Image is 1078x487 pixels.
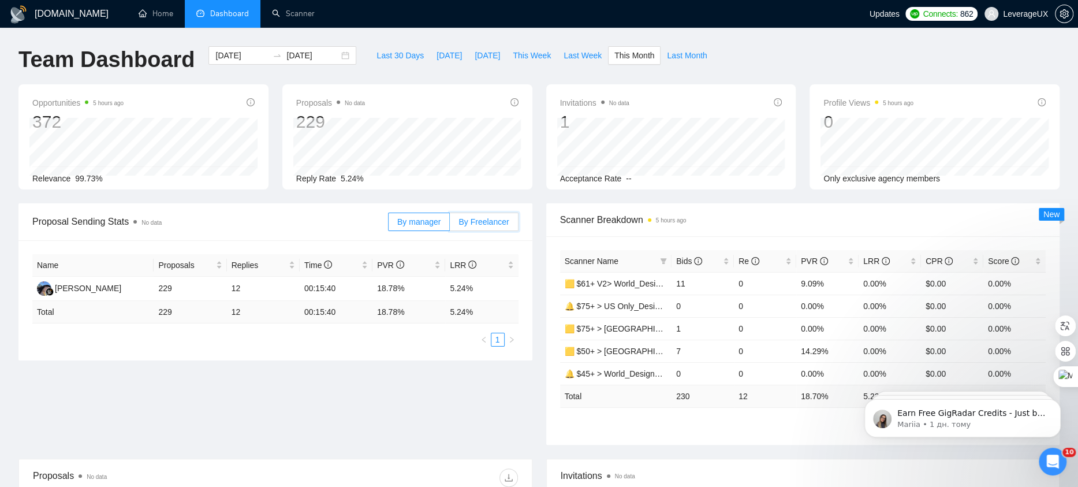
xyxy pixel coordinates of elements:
[560,385,672,407] td: Total
[734,362,796,385] td: 0
[154,277,226,301] td: 229
[859,272,921,295] td: 0.00%
[921,362,983,385] td: $0.00
[983,272,1046,295] td: 0.00%
[565,369,707,378] a: 🔔 $45+ > World_Design+Dev_General
[508,336,515,343] span: right
[796,385,859,407] td: 18.70 %
[1011,257,1019,265] span: info-circle
[215,49,268,62] input: Start date
[863,256,890,266] span: LRR
[37,281,51,296] img: AA
[32,254,154,277] th: Name
[296,96,365,110] span: Proposals
[450,261,476,270] span: LRR
[227,254,300,277] th: Replies
[491,333,504,346] a: 1
[46,288,54,296] img: gigradar-bm.png
[801,256,828,266] span: PVR
[751,257,759,265] span: info-circle
[626,174,631,183] span: --
[300,301,372,324] td: 00:15:40
[870,9,900,18] span: Updates
[672,272,734,295] td: 11
[1038,98,1046,106] span: info-circle
[565,347,875,356] a: 🟨 $50+ > [GEOGRAPHIC_DATA]+[GEOGRAPHIC_DATA] Only_Tony-UX/UI_General
[614,49,654,62] span: This Month
[847,375,1078,456] iframe: To enrich screen reader interactions, please activate Accessibility in Grammarly extension settings
[296,111,365,133] div: 229
[820,257,828,265] span: info-circle
[141,220,162,226] span: No data
[565,279,771,288] a: 🟨 $61+ V2> World_Design Only_Roman-UX/UI_General
[9,5,28,24] img: logo
[859,295,921,317] td: 0.00%
[505,333,519,347] button: right
[55,282,121,295] div: [PERSON_NAME]
[672,317,734,340] td: 1
[796,317,859,340] td: 0.00%
[500,473,517,482] span: download
[324,261,332,269] span: info-circle
[458,217,509,226] span: By Freelancer
[658,252,669,270] span: filter
[1062,448,1076,457] span: 10
[923,8,957,20] span: Connects:
[1043,210,1060,219] span: New
[734,385,796,407] td: 12
[734,295,796,317] td: 0
[561,469,1046,483] span: Invitations
[154,301,226,324] td: 229
[372,301,445,324] td: 18.78 %
[296,174,336,183] span: Reply Rate
[565,256,618,266] span: Scanner Name
[32,174,70,183] span: Relevance
[796,362,859,385] td: 0.00%
[565,324,875,333] a: 🟨 $75+ > [GEOGRAPHIC_DATA]+[GEOGRAPHIC_DATA] Only_Tony-UX/UI_General
[738,256,759,266] span: Re
[565,302,716,311] a: 🔔 $75+ > US Only_Design Only_General
[910,9,919,18] img: upwork-logo.png
[672,362,734,385] td: 0
[32,96,124,110] span: Opportunities
[560,213,1046,227] span: Scanner Breakdown
[672,340,734,362] td: 7
[396,261,404,269] span: info-circle
[445,301,518,324] td: 5.24 %
[774,98,782,106] span: info-circle
[372,277,445,301] td: 18.78%
[37,283,121,292] a: AA[PERSON_NAME]
[882,257,890,265] span: info-circle
[376,49,424,62] span: Last 30 Days
[247,98,255,106] span: info-circle
[154,254,226,277] th: Proposals
[983,362,1046,385] td: 0.00%
[445,277,518,301] td: 5.24%
[560,174,622,183] span: Acceptance Rate
[33,469,275,487] div: Proposals
[300,277,372,301] td: 00:15:40
[273,51,282,60] span: to
[510,98,519,106] span: info-circle
[656,217,687,224] time: 5 hours ago
[32,111,124,133] div: 372
[859,362,921,385] td: 0.00%
[397,217,441,226] span: By manager
[564,49,602,62] span: Last Week
[210,9,249,18] span: Dashboard
[1055,9,1073,18] a: setting
[983,317,1046,340] td: 0.00%
[18,46,195,73] h1: Team Dashboard
[921,340,983,362] td: $0.00
[823,174,940,183] span: Only exclusive agency members
[477,333,491,347] li: Previous Page
[859,317,921,340] td: 0.00%
[667,49,707,62] span: Last Month
[557,46,608,65] button: Last Week
[491,333,505,347] li: 1
[304,261,332,270] span: Time
[988,256,1019,266] span: Score
[93,100,124,106] time: 5 hours ago
[796,295,859,317] td: 0.00%
[139,9,173,18] a: homeHome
